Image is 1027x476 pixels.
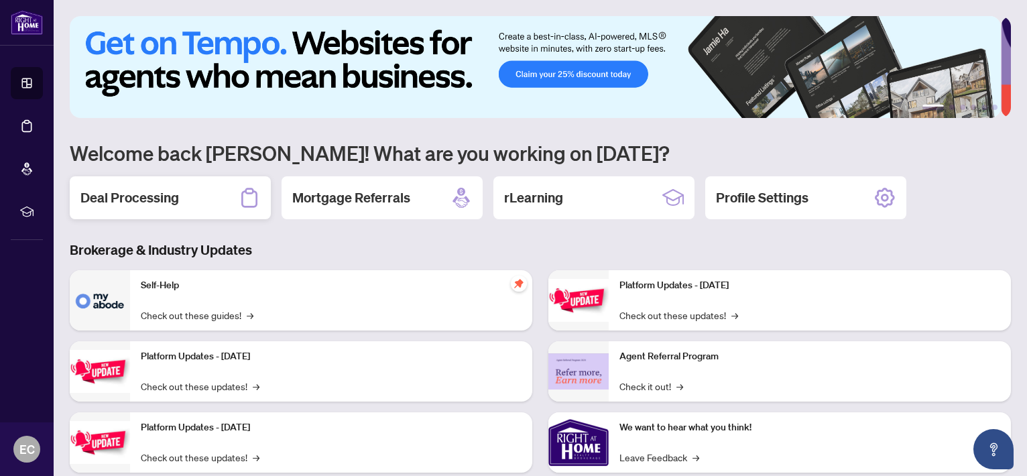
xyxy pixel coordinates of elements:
a: Leave Feedback→ [619,450,699,465]
button: 5 [981,105,987,110]
a: Check out these updates!→ [141,379,259,394]
span: pushpin [511,276,527,292]
span: → [253,450,259,465]
p: Platform Updates - [DATE] [141,420,522,435]
button: 4 [971,105,976,110]
button: Open asap [973,429,1014,469]
h2: Profile Settings [716,188,808,207]
a: Check it out!→ [619,379,683,394]
span: → [253,379,259,394]
span: EC [19,440,35,459]
p: Platform Updates - [DATE] [619,278,1000,293]
img: Slide 0 [70,16,1001,118]
img: Platform Updates - July 21, 2025 [70,421,130,463]
span: → [247,308,253,322]
img: Self-Help [70,270,130,331]
a: Check out these updates!→ [141,450,259,465]
p: We want to hear what you think! [619,420,1000,435]
p: Platform Updates - [DATE] [141,349,522,364]
span: → [676,379,683,394]
a: Check out these guides!→ [141,308,253,322]
h2: Deal Processing [80,188,179,207]
img: Platform Updates - September 16, 2025 [70,350,130,392]
h3: Brokerage & Industry Updates [70,241,1011,259]
button: 3 [960,105,965,110]
button: 2 [949,105,955,110]
button: 1 [922,105,944,110]
h2: Mortgage Referrals [292,188,410,207]
a: Check out these updates!→ [619,308,738,322]
span: → [731,308,738,322]
p: Agent Referral Program [619,349,1000,364]
h2: rLearning [504,188,563,207]
img: Agent Referral Program [548,353,609,390]
p: Self-Help [141,278,522,293]
img: We want to hear what you think! [548,412,609,473]
span: → [692,450,699,465]
img: Platform Updates - June 23, 2025 [548,279,609,321]
button: 6 [992,105,998,110]
img: logo [11,10,43,35]
h1: Welcome back [PERSON_NAME]! What are you working on [DATE]? [70,140,1011,166]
